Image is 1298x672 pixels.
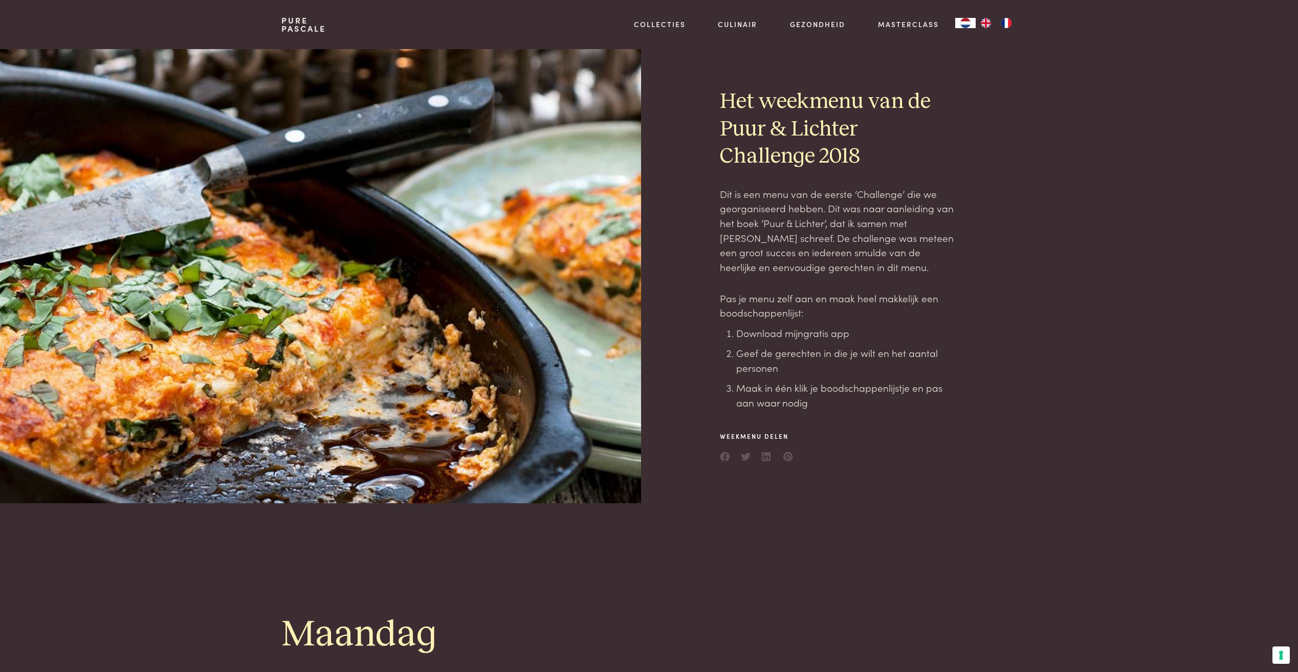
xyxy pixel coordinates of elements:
div: Language [955,18,976,28]
button: Uw voorkeuren voor toestemming voor trackingtechnologieën [1272,646,1290,664]
a: Masterclass [878,19,939,30]
h2: Het weekmenu van de Puur & Lichter Challenge 2018 [720,88,954,170]
li: Geef de gerechten in die je wilt en het aantal personen [736,346,954,375]
a: EN [976,18,996,28]
aside: Language selected: Nederlands [955,18,1017,28]
li: Download mijn [736,326,954,341]
p: Pas je menu zelf aan en maak heel makkelijk een boodschappenlijst: [720,291,954,320]
a: NL [955,18,976,28]
a: PurePascale [281,16,326,33]
h1: Maandag [281,612,1016,658]
a: gratis app [803,326,849,340]
span: Weekmenu delen [720,432,794,441]
ul: Language list [976,18,1017,28]
p: Dit is een menu van de eerste ‘Challenge’ die we georganiseerd hebben. Dit was naar aanleiding va... [720,187,954,275]
a: FR [996,18,1017,28]
a: Collecties [634,19,686,30]
a: Gezondheid [790,19,845,30]
li: Maak in één klik je boodschappenlijstje en pas aan waar nodig [736,380,954,410]
a: Culinair [718,19,757,30]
